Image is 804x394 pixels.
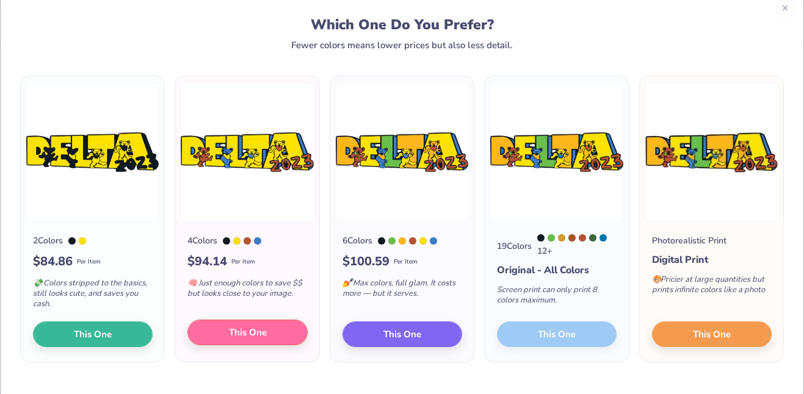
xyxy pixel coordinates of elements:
[430,237,437,245] div: 660 C
[342,278,352,288] span: 💅
[33,278,43,288] span: 💸
[33,271,153,321] div: Colors stripped to the basics, still looks cute, and saves you cash.
[537,234,545,242] div: Black 6 C
[548,234,555,242] div: 360 C
[187,320,307,345] button: This One
[74,328,112,342] span: This One
[244,237,251,245] div: 7592 C
[33,321,153,347] button: This One
[233,237,241,245] div: 102 C
[180,82,314,222] img: 4 color option
[342,234,372,247] div: 6 Colors
[342,253,389,271] span: $ 100.59
[490,82,623,222] img: 19 color option
[187,278,197,288] span: 🧠
[497,278,617,318] div: Screen print can only print 8 colors maximum.
[537,234,617,257] div: 12 +
[599,234,607,242] div: 7690 C
[388,237,396,245] div: 360 C
[497,263,617,278] div: Original - All Colors
[652,321,772,347] button: This One
[378,237,385,245] div: Black 6 C
[231,257,255,267] span: Per Item
[399,237,406,245] div: 1235 C
[579,234,586,242] div: 7592 C
[291,40,513,50] div: Fewer colors means lower prices but also less detail.
[33,234,63,247] div: 2 Colors
[342,321,462,347] button: This One
[34,16,770,33] div: Which One Do You Prefer?
[342,271,462,311] div: Max colors, full glam. It costs more — but it serves.
[26,82,159,222] img: 2 color option
[693,328,731,342] span: This One
[187,234,217,247] div: 4 Colors
[79,237,86,245] div: 102 C
[568,234,576,242] div: 1605 C
[652,274,662,285] span: 🎨
[409,237,416,245] div: 7592 C
[419,237,427,245] div: 102 C
[652,267,772,307] div: Pricier at large quantities but prints infinite colors like a photo
[68,237,76,245] div: Black 6 C
[187,271,307,311] div: Just enough colors to save $$ but looks close to your image.
[652,253,772,267] div: Digital Print
[383,328,421,342] span: This One
[187,253,227,271] span: $ 94.14
[394,257,418,267] span: Per Item
[223,237,230,245] div: Black 6 C
[497,240,532,253] div: 19 Colors
[77,257,101,267] span: Per Item
[558,234,565,242] div: 7563 C
[652,234,726,247] div: Photorealistic Print
[33,253,73,271] span: $ 84.86
[335,82,469,222] img: 6 color option
[229,326,267,340] span: This One
[254,237,261,245] div: 660 C
[645,82,778,222] img: Photorealistic preview
[589,234,596,242] div: 7743 C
